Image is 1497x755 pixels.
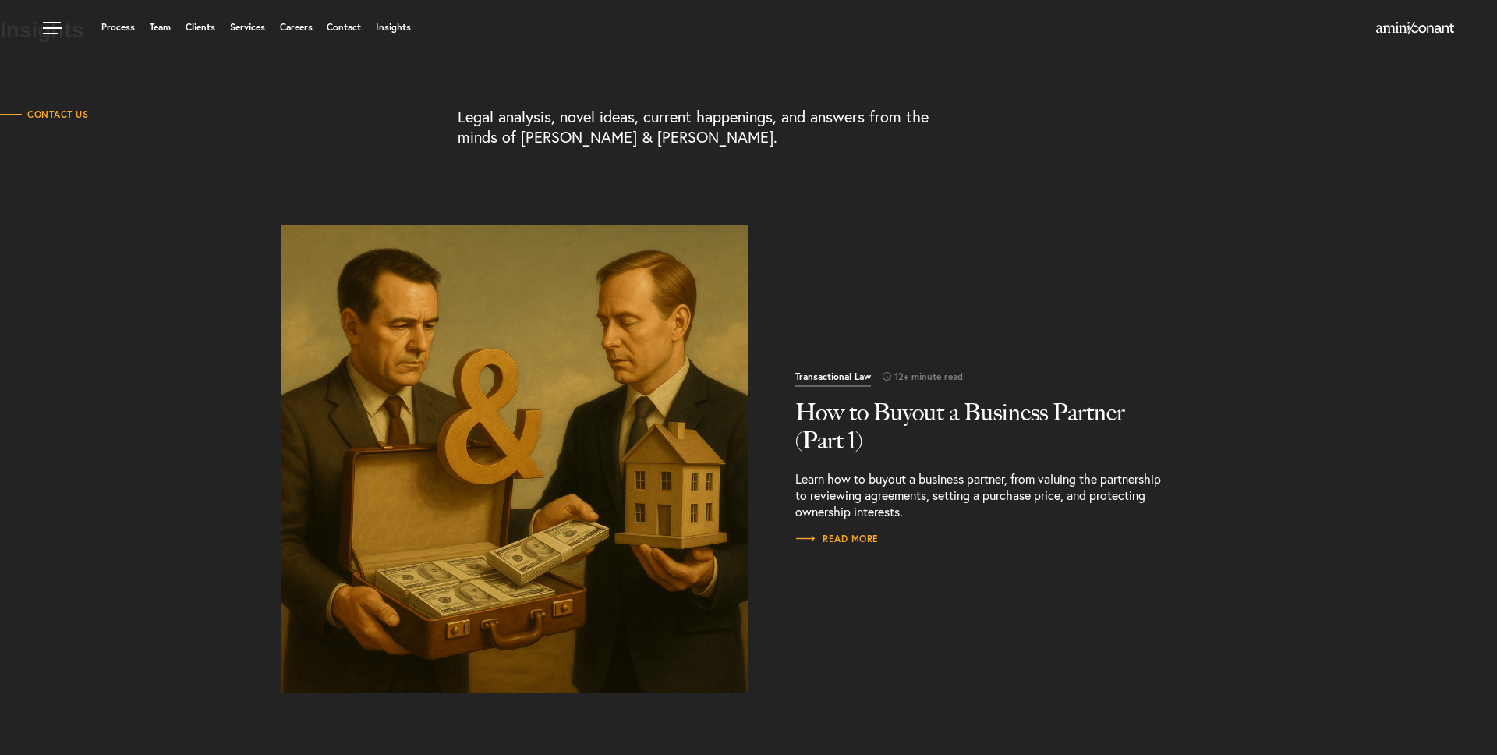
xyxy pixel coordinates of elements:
a: Read More [281,225,748,693]
a: Home [1376,23,1454,35]
span: 12+ minute read [871,372,963,381]
a: Clients [186,23,215,32]
h2: How to Buyout a Business Partner (Part 1) [795,399,1170,455]
p: Learn how to buyout a business partner, from valuing the partnership to reviewing agreements, set... [795,470,1170,519]
span: Transactional Law [795,372,871,387]
img: icon-time-light.svg [883,372,891,381]
span: Read More [795,534,879,544]
a: Read More [795,531,879,547]
img: how to buyout a business partner [281,225,748,693]
a: Insights [376,23,411,32]
a: Services [230,23,265,32]
p: Legal analysis, novel ideas, current happenings, and answers from the minds of [PERSON_NAME] & [P... [458,107,961,147]
a: Read More [795,370,1170,519]
a: Contact [327,23,361,32]
a: Team [150,23,171,32]
img: Amini & Conant [1376,22,1454,34]
a: Process [101,23,135,32]
a: Careers [280,23,313,32]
